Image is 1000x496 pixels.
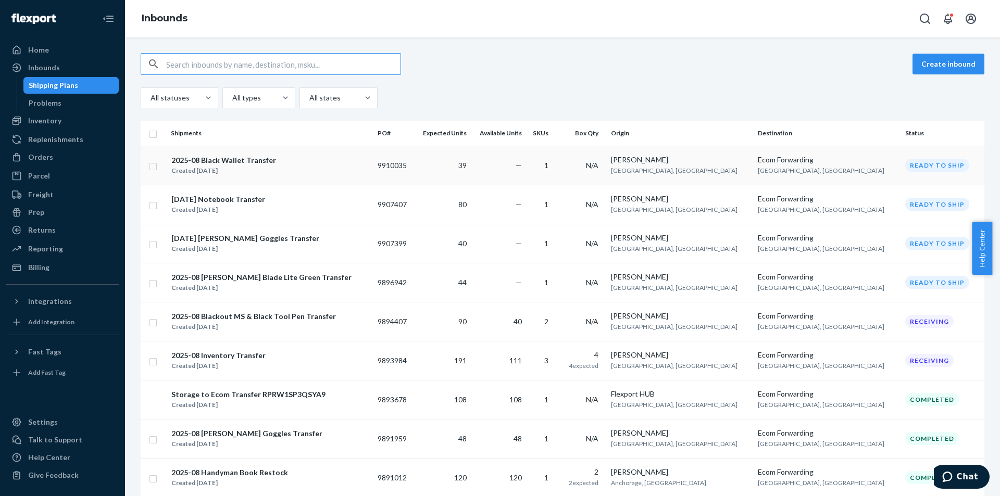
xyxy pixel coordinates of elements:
[308,93,309,103] input: All states
[611,479,706,487] span: Anchorage, [GEOGRAPHIC_DATA]
[458,278,467,287] span: 44
[611,467,749,477] div: [PERSON_NAME]
[373,224,415,263] td: 9907399
[758,401,884,409] span: [GEOGRAPHIC_DATA], [GEOGRAPHIC_DATA]
[611,206,737,213] span: [GEOGRAPHIC_DATA], [GEOGRAPHIC_DATA]
[458,317,467,326] span: 90
[509,473,522,482] span: 120
[373,341,415,380] td: 9893984
[166,54,401,74] input: Search inbounds by name, destination, msku...
[171,283,352,293] div: Created [DATE]
[607,121,754,146] th: Origin
[29,98,61,108] div: Problems
[544,278,548,287] span: 1
[758,428,896,438] div: Ecom Forwarding
[171,322,336,332] div: Created [DATE]
[544,473,548,482] span: 1
[6,59,119,76] a: Inbounds
[611,401,737,409] span: [GEOGRAPHIC_DATA], [GEOGRAPHIC_DATA]
[758,323,884,330] span: [GEOGRAPHIC_DATA], [GEOGRAPHIC_DATA]
[544,161,548,170] span: 1
[905,315,954,328] div: Receiving
[28,470,79,480] div: Give Feedback
[171,244,319,254] div: Created [DATE]
[561,350,598,360] div: 4
[905,276,969,289] div: Ready to ship
[458,434,467,443] span: 48
[11,14,56,24] img: Flexport logo
[171,205,265,215] div: Created [DATE]
[544,200,548,209] span: 1
[458,200,467,209] span: 80
[28,368,66,377] div: Add Fast Tag
[28,152,53,162] div: Orders
[171,478,288,488] div: Created [DATE]
[611,350,749,360] div: [PERSON_NAME]
[171,439,322,449] div: Created [DATE]
[611,311,749,321] div: [PERSON_NAME]
[28,435,82,445] div: Talk to Support
[754,121,901,146] th: Destination
[611,167,737,174] span: [GEOGRAPHIC_DATA], [GEOGRAPHIC_DATA]
[544,434,548,443] span: 1
[6,112,119,129] a: Inventory
[6,449,119,466] a: Help Center
[544,356,548,365] span: 3
[516,278,522,287] span: —
[373,146,415,185] td: 9910035
[972,222,992,275] span: Help Center
[905,198,969,211] div: Ready to ship
[373,263,415,302] td: 9896942
[514,434,522,443] span: 48
[758,350,896,360] div: Ecom Forwarding
[611,323,737,330] span: [GEOGRAPHIC_DATA], [GEOGRAPHIC_DATA]
[6,364,119,381] a: Add Fast Tag
[458,239,467,248] span: 40
[586,239,598,248] span: N/A
[28,207,44,218] div: Prep
[6,293,119,310] button: Integrations
[171,233,319,244] div: [DATE] [PERSON_NAME] Goggles Transfer
[171,428,322,439] div: 2025-08 [PERSON_NAME] Goggles Transfer
[758,389,896,399] div: Ecom Forwarding
[758,155,896,165] div: Ecom Forwarding
[758,206,884,213] span: [GEOGRAPHIC_DATA], [GEOGRAPHIC_DATA]
[6,204,119,221] a: Prep
[758,311,896,321] div: Ecom Forwarding
[905,237,969,250] div: Ready to ship
[905,159,969,172] div: Ready to ship
[514,317,522,326] span: 40
[28,347,61,357] div: Fast Tags
[758,467,896,477] div: Ecom Forwarding
[28,452,70,463] div: Help Center
[758,284,884,291] span: [GEOGRAPHIC_DATA], [GEOGRAPHIC_DATA]
[28,417,58,427] div: Settings
[960,8,981,29] button: Open account menu
[28,317,74,326] div: Add Integration
[6,314,119,330] a: Add Integration
[509,395,522,404] span: 108
[171,400,326,410] div: Created [DATE]
[458,161,467,170] span: 39
[934,465,990,491] iframe: Opens a widget where you can chat to one of our agents
[611,233,749,243] div: [PERSON_NAME]
[6,168,119,184] a: Parcel
[23,77,119,94] a: Shipping Plans
[6,186,119,203] a: Freight
[905,354,954,367] div: Receiving
[938,8,958,29] button: Open notifications
[28,45,49,55] div: Home
[6,131,119,148] a: Replenishments
[28,171,50,181] div: Parcel
[611,284,737,291] span: [GEOGRAPHIC_DATA], [GEOGRAPHIC_DATA]
[28,62,60,73] div: Inbounds
[758,272,896,282] div: Ecom Forwarding
[98,8,119,29] button: Close Navigation
[915,8,935,29] button: Open Search Box
[611,194,749,204] div: [PERSON_NAME]
[586,161,598,170] span: N/A
[586,317,598,326] span: N/A
[509,356,522,365] span: 111
[414,121,471,146] th: Expected Units
[171,389,326,400] div: Storage to Ecom Transfer RPRW1SP3QSYA9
